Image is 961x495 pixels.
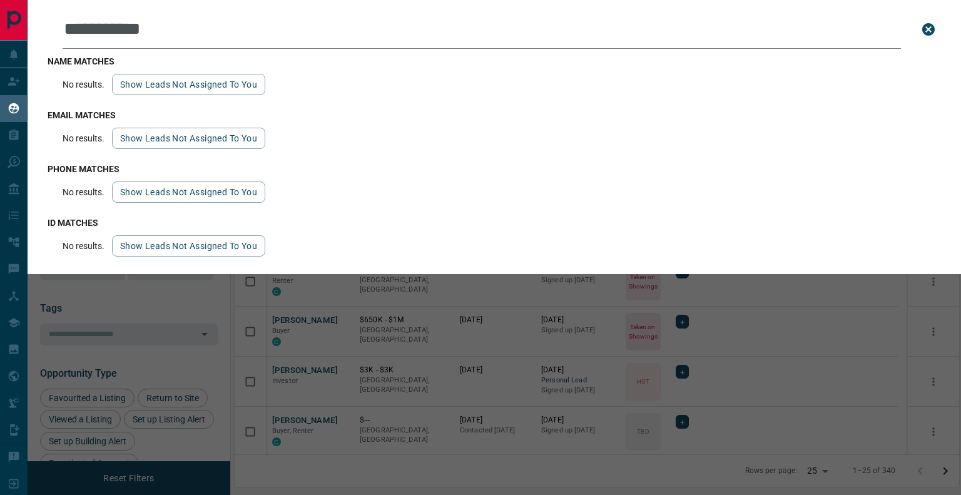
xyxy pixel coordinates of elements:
p: No results. [63,79,104,89]
h3: phone matches [48,164,941,174]
button: show leads not assigned to you [112,235,265,257]
p: No results. [63,241,104,251]
button: close search bar [916,17,941,42]
h3: id matches [48,218,941,228]
h3: email matches [48,110,941,120]
p: No results. [63,133,104,143]
button: show leads not assigned to you [112,128,265,149]
button: show leads not assigned to you [112,181,265,203]
p: No results. [63,187,104,197]
h3: name matches [48,56,941,66]
button: show leads not assigned to you [112,74,265,95]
